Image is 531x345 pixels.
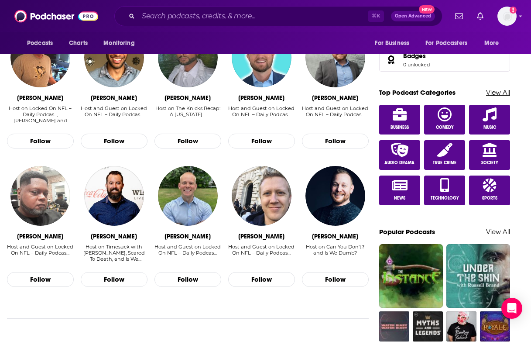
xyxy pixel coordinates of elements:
[97,35,146,52] button: open menu
[469,140,510,170] a: Society
[379,311,409,342] a: Watch Diary
[63,35,93,52] a: Charts
[433,160,456,166] span: True Crime
[228,272,295,287] button: Follow
[305,28,366,88] img: Tyler Rowland
[302,105,369,117] div: Host and Guest on Locked On NFL – Daily Podcas…
[391,125,409,130] span: Business
[154,244,221,256] div: Host and Guest on Locked On NFL – Daily Podcas…
[481,160,498,166] span: Society
[486,228,510,236] a: View All
[469,176,510,205] a: Sports
[379,228,435,236] a: Popular Podcasts
[480,311,510,342] img: The Adventure Zone
[7,272,74,287] button: Follow
[164,94,211,102] div: Troy Mahabir
[403,52,426,60] span: Badges
[419,5,435,14] span: New
[483,125,496,130] span: Music
[232,28,292,88] img: Bo Brack
[446,244,510,308] img: Under The Skin with Russell Brand
[81,134,147,148] button: Follow
[394,196,405,201] span: News
[501,298,522,319] div: Open Intercom Messenger
[413,311,443,342] a: Myths and Legends
[302,272,369,287] button: Follow
[7,105,74,124] div: Host on Locked On NFL – Daily Podcas…, Peacock and Williamson NFL S…, and Locked On Dynasty Footb...
[452,9,466,24] a: Show notifications dropdown
[375,37,409,49] span: For Business
[379,176,420,205] a: News
[81,272,147,287] button: Follow
[103,37,134,49] span: Monitoring
[312,94,358,102] div: Tyler Rowland
[114,6,442,26] div: Search podcasts, credits, & more...
[21,35,64,52] button: open menu
[379,88,456,97] a: Top Podcast Categories
[497,7,517,26] span: Logged in as saxton
[164,233,211,240] div: James Rapien
[158,166,218,226] img: James Rapien
[312,233,358,240] div: Joe Paisley
[228,134,295,148] button: Follow
[81,105,147,124] div: Host and Guest on Locked On NFL – Daily Podcas…
[228,244,295,256] div: Host and Guest on Locked On NFL – Daily Podcas…
[81,244,147,262] div: Host on Timesuck with Dan Cummins, Scared To Death, and Is We Dumb?
[484,37,499,49] span: More
[154,272,221,287] button: Follow
[302,244,369,262] div: Host on Can You Don't? and Is We Dumb?
[84,166,144,226] img: Dan Cummins
[302,105,369,124] div: Host and Guest on Locked On NFL – Daily Podcas…
[425,37,467,49] span: For Podcasters
[305,166,366,226] img: Joe Paisley
[154,105,221,124] div: Host on The Knicks Recap: A New York…
[7,244,74,256] div: Host and Guest on Locked On NFL – Daily Podcas…
[17,233,63,240] div: Tony Wiggins
[138,9,368,23] input: Search podcasts, credits, & more...
[228,105,295,124] div: Host and Guest on Locked On NFL – Daily Podcas…
[154,244,221,262] div: Host and Guest on Locked On NFL – Daily Podcas…
[473,9,487,24] a: Show notifications dropdown
[403,52,430,60] a: Badges
[228,244,295,262] div: Host and Guest on Locked On NFL – Daily Podcas…
[431,196,459,201] span: Technology
[69,37,88,49] span: Charts
[228,105,295,117] div: Host and Guest on Locked On NFL – Daily Podcas…
[302,244,369,256] div: Host on Can You Don't? and Is We Dumb?
[14,8,98,24] img: Podchaser - Follow, Share and Rate Podcasts
[379,140,420,170] a: Audio Drama
[436,125,454,130] span: Comedy
[10,28,71,88] img: Matt Williamson
[382,54,400,66] a: Badges
[238,94,284,102] div: Bo Brack
[424,176,465,205] a: Technology
[232,166,292,226] img: Luke Braun
[379,244,443,308] img: The Instance: Deep Dives for Gamers
[10,166,71,226] img: Tony Wiggins
[403,62,430,68] a: 0 unlocked
[424,140,465,170] a: True Crime
[510,7,517,14] svg: Add a profile image
[379,48,510,72] span: Badges
[391,11,435,21] button: Open AdvancedNew
[158,28,218,88] img: Troy Mahabir
[486,88,510,97] a: View All
[238,233,284,240] div: Luke Braun
[446,311,476,342] img: The Blindboy Podcast
[369,35,420,52] button: open menu
[302,134,369,148] button: Follow
[497,7,517,26] button: Show profile menu
[384,160,415,166] span: Audio Drama
[91,94,137,102] div: Ross Jackson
